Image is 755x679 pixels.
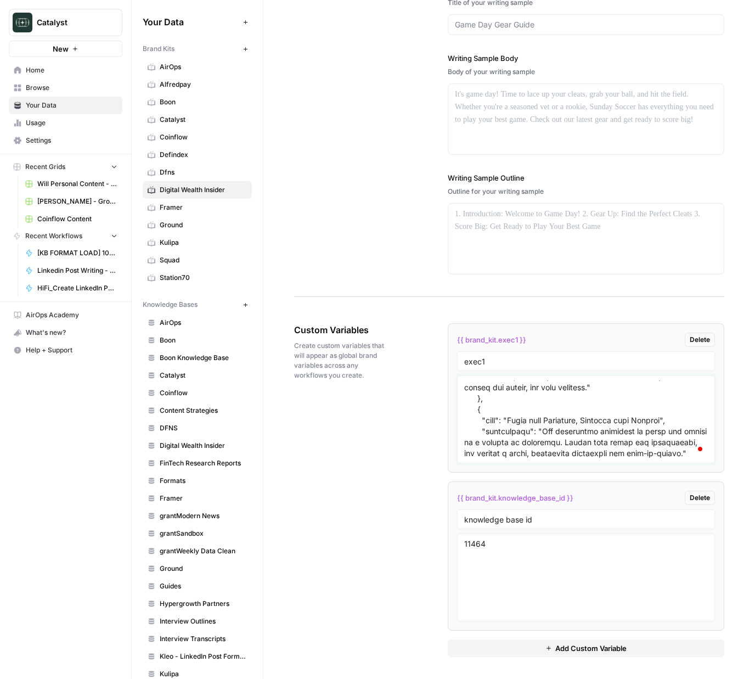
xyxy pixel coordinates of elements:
[26,65,117,75] span: Home
[448,639,724,657] button: Add Custom Variable
[294,323,386,336] span: Custom Variables
[37,283,117,293] span: HiFi_Create LinkedIn Posts from Template
[143,560,252,577] a: Ground
[160,406,247,416] span: Content Strategies
[143,111,252,128] a: Catalyst
[37,179,117,189] span: Will Personal Content - [DATE]
[685,491,715,505] button: Delete
[20,262,122,279] a: Linkedin Post Writing - [DATE]
[9,306,122,324] a: AirOps Academy
[143,595,252,613] a: Hypergrowth Partners
[20,244,122,262] a: [KB FORMAT LOAD] 101 LinkedIn posts
[160,203,247,212] span: Framer
[26,310,117,320] span: AirOps Academy
[143,234,252,251] a: Kulipa
[143,76,252,93] a: Alfredpay
[20,175,122,193] a: Will Personal Content - [DATE]
[143,332,252,349] a: Boon
[143,15,239,29] span: Your Data
[143,490,252,507] a: Framer
[160,62,247,72] span: AirOps
[143,269,252,287] a: Station70
[143,146,252,164] a: Defindex
[9,97,122,114] a: Your Data
[20,193,122,210] a: [PERSON_NAME] - Ground Content - [DATE]
[464,538,708,616] textarea: 11464
[160,255,247,265] span: Squad
[160,238,247,248] span: Kulipa
[143,402,252,419] a: Content Strategies
[143,216,252,234] a: Ground
[143,251,252,269] a: Squad
[20,210,122,228] a: Coinflow Content
[143,437,252,454] a: Digital Wealth Insider
[9,61,122,79] a: Home
[160,581,247,591] span: Guides
[143,58,252,76] a: AirOps
[160,493,247,503] span: Framer
[464,514,708,524] input: Variable Name
[143,648,252,665] a: Kleo - LinkedIn Post Formats
[37,17,103,28] span: Catalyst
[685,333,715,347] button: Delete
[143,181,252,199] a: Digital Wealth Insider
[143,349,252,367] a: Boon Knowledge Base
[448,53,724,64] label: Writing Sample Body
[160,371,247,380] span: Catalyst
[37,197,117,206] span: [PERSON_NAME] - Ground Content - [DATE]
[9,114,122,132] a: Usage
[160,388,247,398] span: Coinflow
[160,423,247,433] span: DFNS
[160,476,247,486] span: Formats
[160,97,247,107] span: Boon
[160,335,247,345] span: Boon
[9,132,122,149] a: Settings
[448,67,724,77] div: Body of your writing sample
[160,185,247,195] span: Digital Wealth Insider
[160,132,247,142] span: Coinflow
[160,441,247,451] span: Digital Wealth Insider
[143,93,252,111] a: Boon
[13,13,32,32] img: Catalyst Logo
[143,507,252,525] a: grantModern News
[160,599,247,609] span: Hypergrowth Partners
[160,616,247,626] span: Interview Outlines
[160,634,247,644] span: Interview Transcripts
[160,564,247,574] span: Ground
[143,164,252,181] a: Dfns
[457,492,573,503] span: {{ brand_kit.knowledge_base_id }}
[160,150,247,160] span: Defindex
[143,314,252,332] a: AirOps
[53,43,69,54] span: New
[690,493,710,503] span: Delete
[160,546,247,556] span: grantWeekly Data Clean
[143,613,252,630] a: Interview Outlines
[160,318,247,328] span: AirOps
[690,335,710,345] span: Delete
[160,529,247,538] span: grantSandbox
[457,334,526,345] span: {{ brand_kit.exec1 }}
[160,353,247,363] span: Boon Knowledge Base
[9,228,122,244] button: Recent Workflows
[448,187,724,197] div: Outline for your writing sample
[160,458,247,468] span: FinTech Research Reports
[143,384,252,402] a: Coinflow
[448,172,724,183] label: Writing Sample Outline
[26,136,117,145] span: Settings
[294,341,386,380] span: Create custom variables that will appear as global brand variables across any workflows you create.
[143,577,252,595] a: Guides
[37,266,117,276] span: Linkedin Post Writing - [DATE]
[143,454,252,472] a: FinTech Research Reports
[143,300,198,310] span: Knowledge Bases
[26,345,117,355] span: Help + Support
[143,128,252,146] a: Coinflow
[160,273,247,283] span: Station70
[160,220,247,230] span: Ground
[160,511,247,521] span: grantModern News
[160,669,247,679] span: Kulipa
[143,542,252,560] a: grantWeekly Data Clean
[555,643,627,654] span: Add Custom Variable
[143,630,252,648] a: Interview Transcripts
[9,41,122,57] button: New
[26,100,117,110] span: Your Data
